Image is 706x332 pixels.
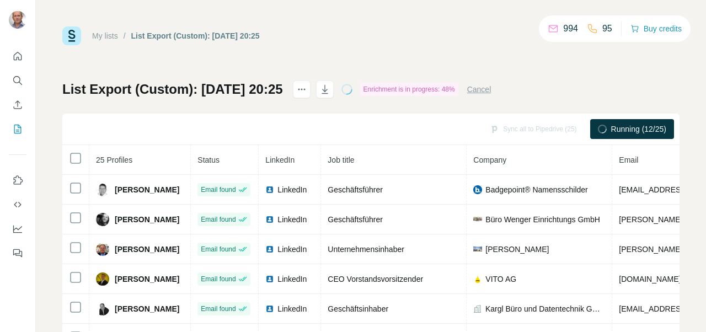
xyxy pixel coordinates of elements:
span: LinkedIn [277,274,307,285]
img: LinkedIn logo [265,275,274,283]
img: Avatar [96,272,109,286]
img: Avatar [96,243,109,256]
img: Avatar [96,183,109,196]
span: Company [473,156,506,164]
img: Avatar [9,11,26,29]
button: actions [293,81,311,98]
img: LinkedIn logo [265,304,274,313]
span: 25 Profiles [96,156,132,164]
img: Avatar [96,213,109,226]
a: My lists [92,31,118,40]
span: LinkedIn [277,214,307,225]
span: Status [197,156,220,164]
span: [PERSON_NAME] [115,214,179,225]
span: CEO Vorstandsvorsitzender [328,275,423,283]
img: LinkedIn logo [265,245,274,254]
span: Badgepoint® Namensschilder [485,184,587,195]
span: Email found [201,274,236,284]
h1: List Export (Custom): [DATE] 20:25 [62,81,283,98]
img: Avatar [96,302,109,315]
span: Email found [201,215,236,224]
img: LinkedIn logo [265,215,274,224]
span: Email found [201,304,236,314]
img: company-logo [473,217,482,221]
button: Buy credits [630,21,682,36]
span: Email found [201,244,236,254]
span: Running (12/25) [611,124,666,135]
button: Feedback [9,243,26,263]
img: company-logo [473,185,482,194]
span: LinkedIn [265,156,295,164]
span: Email [619,156,638,164]
button: Dashboard [9,219,26,239]
span: LinkedIn [277,184,307,195]
img: Surfe Logo [62,26,81,45]
button: Quick start [9,46,26,66]
button: Cancel [467,84,491,95]
span: Geschäftsinhaber [328,304,388,313]
div: Enrichment is in progress: 48% [360,83,458,96]
p: 95 [602,22,612,35]
li: / [124,30,126,41]
span: Geschäftsführer [328,215,383,224]
span: Büro Wenger Einrichtungs GmbH [485,214,600,225]
p: 994 [563,22,578,35]
button: Use Surfe on LinkedIn [9,170,26,190]
img: company-logo [473,247,482,251]
span: [PERSON_NAME] [115,184,179,195]
span: Email found [201,185,236,195]
span: Kargl Büro und Datentechnik GmbH [485,303,605,314]
span: [PERSON_NAME] [485,244,549,255]
div: List Export (Custom): [DATE] 20:25 [131,30,260,41]
span: Unternehmensinhaber [328,245,404,254]
span: [PERSON_NAME] [115,244,179,255]
span: VITO AG [485,274,516,285]
span: [PERSON_NAME] [115,274,179,285]
button: My lists [9,119,26,139]
span: [PERSON_NAME] [115,303,179,314]
img: LinkedIn logo [265,185,274,194]
span: Job title [328,156,354,164]
button: Search [9,71,26,90]
span: LinkedIn [277,244,307,255]
img: company-logo [473,275,482,283]
span: LinkedIn [277,303,307,314]
span: Geschäftsführer [328,185,383,194]
button: Use Surfe API [9,195,26,215]
button: Enrich CSV [9,95,26,115]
